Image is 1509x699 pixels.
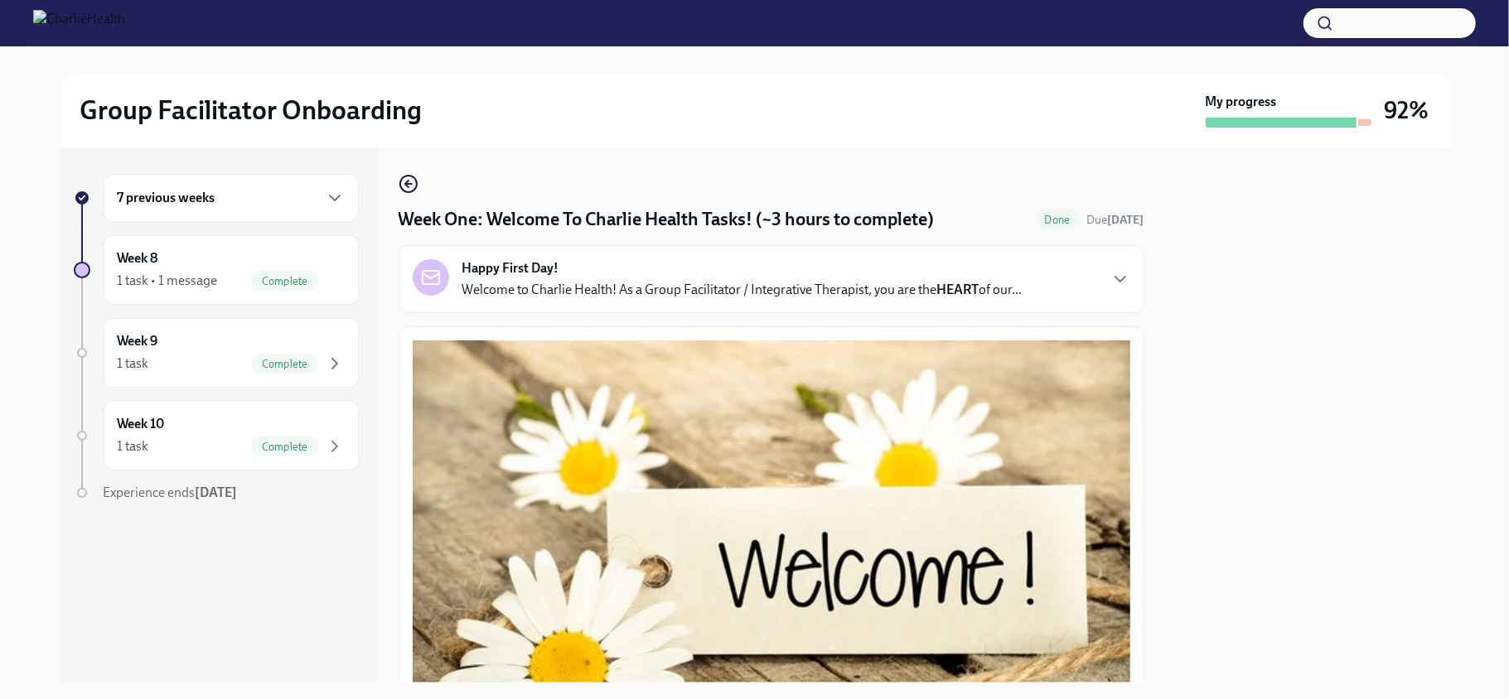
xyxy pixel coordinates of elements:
h6: Week 9 [118,332,158,350]
span: Experience ends [104,484,238,500]
span: Done [1035,214,1081,226]
span: June 23rd, 2025 10:00 [1087,212,1144,228]
h2: Group Facilitator Onboarding [80,94,423,127]
img: CharlieHealth [33,10,125,36]
strong: Happy First Day! [462,259,559,277]
a: Week 81 task • 1 messageComplete [74,235,359,305]
h3: 92% [1385,95,1429,125]
div: 1 task [118,437,149,456]
strong: [DATE] [196,484,238,500]
h6: 7 previous weeks [118,189,215,207]
strong: HEART [937,282,979,297]
span: Complete [252,358,318,370]
h4: Week One: Welcome To Charlie Health Tasks! (~3 hours to complete) [399,207,935,232]
div: 1 task [118,354,149,373]
span: Complete [252,275,318,287]
div: 1 task • 1 message [118,272,218,290]
h6: Week 8 [118,249,158,268]
strong: My progress [1206,93,1277,111]
a: Week 101 taskComplete [74,401,359,470]
span: Due [1087,213,1144,227]
p: Welcome to Charlie Health! As a Group Facilitator / Integrative Therapist, you are the of our... [462,281,1023,299]
h6: Week 10 [118,415,165,433]
a: Week 91 taskComplete [74,318,359,388]
div: 7 previous weeks [104,174,359,222]
strong: [DATE] [1108,213,1144,227]
span: Complete [252,441,318,453]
